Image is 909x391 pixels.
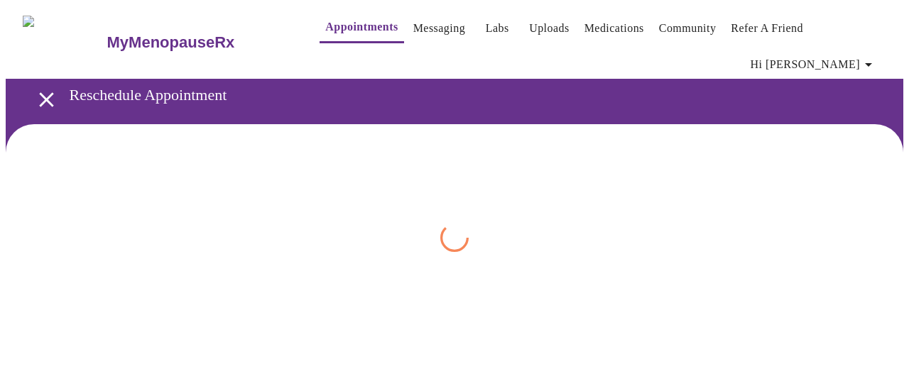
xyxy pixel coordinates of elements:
[23,16,105,69] img: MyMenopauseRx Logo
[486,18,509,38] a: Labs
[731,18,803,38] a: Refer a Friend
[325,17,398,37] a: Appointments
[725,14,809,43] button: Refer a Friend
[653,14,722,43] button: Community
[745,50,883,79] button: Hi [PERSON_NAME]
[26,79,67,121] button: open drawer
[529,18,570,38] a: Uploads
[584,18,644,38] a: Medications
[579,14,650,43] button: Medications
[105,18,291,67] a: MyMenopauseRx
[751,55,877,75] span: Hi [PERSON_NAME]
[320,13,403,43] button: Appointments
[659,18,717,38] a: Community
[107,33,235,52] h3: MyMenopauseRx
[413,18,465,38] a: Messaging
[408,14,471,43] button: Messaging
[474,14,520,43] button: Labs
[70,86,830,104] h3: Reschedule Appointment
[523,14,575,43] button: Uploads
